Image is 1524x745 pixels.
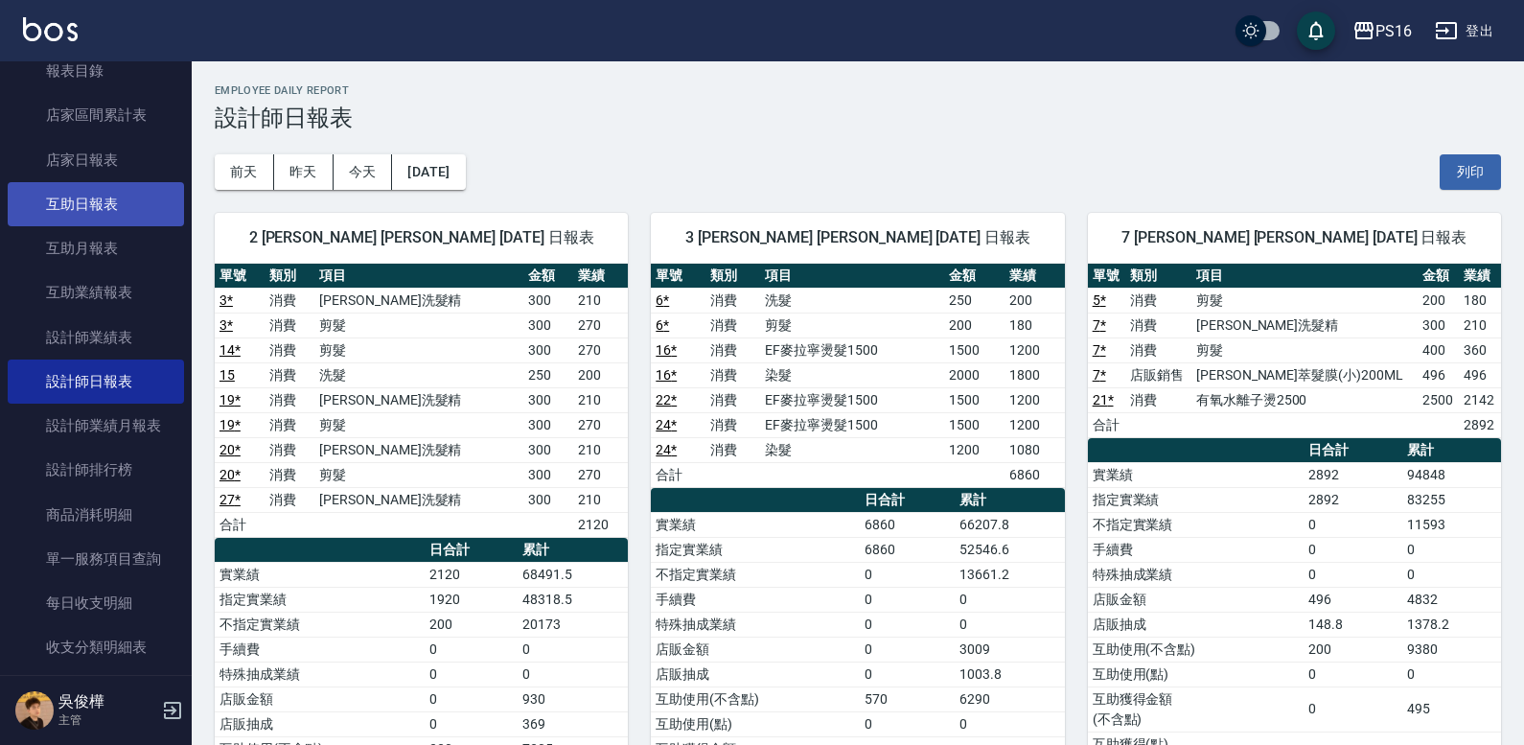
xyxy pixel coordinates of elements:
[760,264,944,289] th: 項目
[1402,462,1501,487] td: 94848
[1004,288,1065,313] td: 200
[238,228,605,247] span: 2 [PERSON_NAME] [PERSON_NAME] [DATE] 日報表
[1304,512,1402,537] td: 0
[1459,288,1501,313] td: 180
[1297,12,1335,50] button: save
[651,512,860,537] td: 實業績
[944,387,1004,412] td: 1500
[425,612,518,637] td: 200
[573,412,629,437] td: 270
[1004,387,1065,412] td: 1200
[1191,313,1418,338] td: [PERSON_NAME]洗髮精
[1304,687,1402,732] td: 0
[760,437,944,462] td: 染髮
[705,362,760,387] td: 消費
[573,313,629,338] td: 270
[425,587,518,612] td: 1920
[944,288,1004,313] td: 250
[1125,313,1191,338] td: 消費
[573,362,629,387] td: 200
[705,387,760,412] td: 消費
[573,462,629,487] td: 270
[58,692,156,711] h5: 吳俊樺
[573,288,629,313] td: 210
[265,313,314,338] td: 消費
[1304,662,1402,687] td: 0
[1459,338,1501,362] td: 360
[215,587,425,612] td: 指定實業績
[760,288,944,313] td: 洗髮
[392,154,465,190] button: [DATE]
[944,437,1004,462] td: 1200
[955,637,1064,662] td: 3009
[425,711,518,736] td: 0
[215,264,628,538] table: a dense table
[215,512,265,537] td: 合計
[1088,537,1304,562] td: 手續費
[1304,587,1402,612] td: 496
[1088,264,1126,289] th: 單號
[860,587,955,612] td: 0
[1088,562,1304,587] td: 特殊抽成業績
[1004,313,1065,338] td: 180
[860,637,955,662] td: 0
[265,412,314,437] td: 消費
[573,487,629,512] td: 210
[518,711,628,736] td: 369
[518,662,628,687] td: 0
[314,487,523,512] td: [PERSON_NAME]洗髮精
[1004,462,1065,487] td: 6860
[425,562,518,587] td: 2120
[518,538,628,563] th: 累計
[1304,462,1402,487] td: 2892
[1440,154,1501,190] button: 列印
[523,264,573,289] th: 金額
[1402,687,1501,732] td: 495
[219,367,235,383] a: 15
[944,338,1004,362] td: 1500
[651,587,860,612] td: 手續費
[215,711,425,736] td: 店販抽成
[215,154,274,190] button: 前天
[215,662,425,687] td: 特殊抽成業績
[1004,412,1065,437] td: 1200
[760,412,944,437] td: EF麥拉寧燙髮1500
[8,581,184,625] a: 每日收支明細
[1402,438,1501,463] th: 累計
[1004,437,1065,462] td: 1080
[334,154,393,190] button: 今天
[8,138,184,182] a: 店家日報表
[523,313,573,338] td: 300
[425,637,518,662] td: 0
[1459,264,1501,289] th: 業績
[1088,612,1304,637] td: 店販抽成
[944,362,1004,387] td: 2000
[1459,412,1501,437] td: 2892
[651,537,860,562] td: 指定實業績
[15,691,54,730] img: Person
[1191,387,1418,412] td: 有氧水離子燙2500
[573,387,629,412] td: 210
[1088,687,1304,732] td: 互助獲得金額 (不含點)
[314,313,523,338] td: 剪髮
[651,662,860,687] td: 店販抽成
[1304,637,1402,662] td: 200
[523,462,573,487] td: 300
[1304,537,1402,562] td: 0
[944,264,1004,289] th: 金額
[265,437,314,462] td: 消費
[860,662,955,687] td: 0
[314,437,523,462] td: [PERSON_NAME]洗髮精
[274,154,334,190] button: 昨天
[1402,662,1501,687] td: 0
[860,612,955,637] td: 0
[265,264,314,289] th: 類別
[1088,487,1304,512] td: 指定實業績
[8,49,184,93] a: 報表目錄
[1402,537,1501,562] td: 0
[955,687,1064,711] td: 6290
[1375,19,1412,43] div: PS16
[760,387,944,412] td: EF麥拉寧燙髮1500
[1125,338,1191,362] td: 消費
[1418,264,1460,289] th: 金額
